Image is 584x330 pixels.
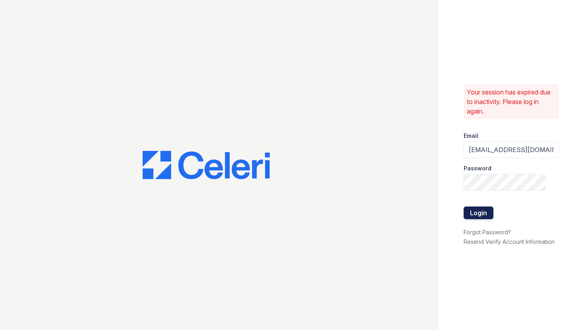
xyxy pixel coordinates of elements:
[143,151,270,179] img: CE_Logo_Blue-a8612792a0a2168367f1c8372b55b34899dd931a85d93a1a3d3e32e68fde9ad4.png
[464,164,491,172] label: Password
[464,206,493,219] button: Login
[467,87,556,116] p: Your session has expired due to inactivity. Please log in again.
[464,238,555,245] a: Resend Verify Account Information
[464,132,478,140] label: Email
[464,229,511,235] a: Forgot Password?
